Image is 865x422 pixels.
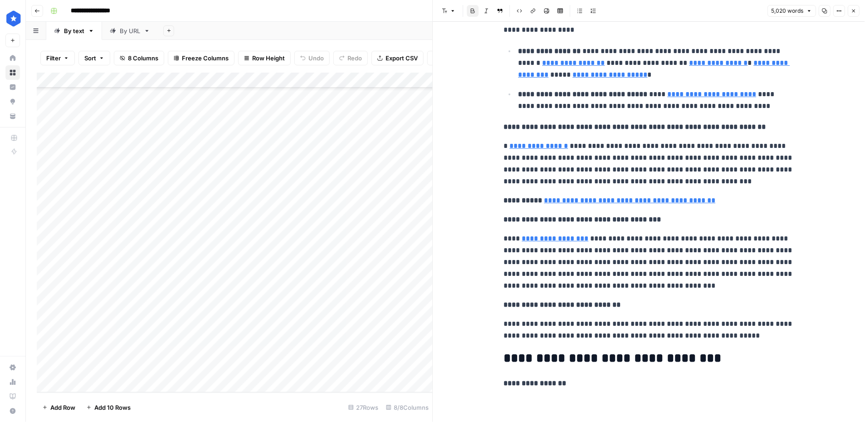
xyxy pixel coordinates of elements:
a: Settings [5,360,20,375]
a: By text [46,22,102,40]
a: Usage [5,375,20,389]
a: Insights [5,80,20,94]
a: Browse [5,65,20,80]
span: Redo [347,54,362,63]
span: Add Row [50,403,75,412]
button: 8 Columns [114,51,164,65]
button: Freeze Columns [168,51,235,65]
span: Undo [308,54,324,63]
div: 27 Rows [345,400,382,415]
span: 8 Columns [128,54,158,63]
button: Workspace: ConsumerAffairs [5,7,20,30]
button: Filter [40,51,75,65]
span: Sort [84,54,96,63]
span: 5,020 words [772,7,804,15]
div: By URL [120,26,140,35]
img: ConsumerAffairs Logo [5,10,22,27]
div: 8/8 Columns [382,400,433,415]
a: Home [5,51,20,65]
button: Add 10 Rows [81,400,136,415]
button: Undo [294,51,330,65]
button: Redo [333,51,368,65]
button: 5,020 words [767,5,816,17]
button: Help + Support [5,404,20,418]
a: Learning Hub [5,389,20,404]
span: Export CSV [386,54,418,63]
a: By URL [102,22,158,40]
button: Row Height [238,51,291,65]
a: Opportunities [5,94,20,109]
span: Filter [46,54,61,63]
button: Sort [78,51,110,65]
a: Your Data [5,109,20,123]
button: Export CSV [371,51,424,65]
span: Add 10 Rows [94,403,131,412]
span: Row Height [252,54,285,63]
span: Freeze Columns [182,54,229,63]
button: Add Row [37,400,81,415]
div: By text [64,26,84,35]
